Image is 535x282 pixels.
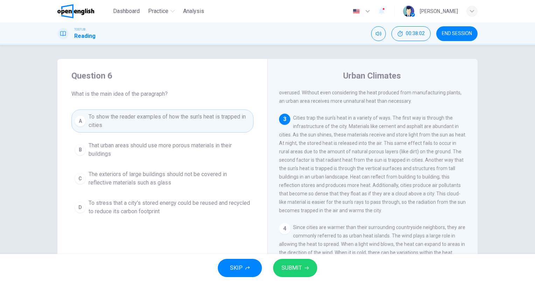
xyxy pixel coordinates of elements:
[279,224,465,272] span: Since cities are warmer than their surrounding countryside neighbors, they are commonly referred ...
[71,109,253,133] button: ATo show the reader examples of how the sun's heat is trapped in cities
[406,31,425,36] span: 00:38:02
[71,138,253,161] button: BThat urban areas should use more porous materials in their buildings
[148,7,168,15] span: Practice
[71,196,253,219] button: DTo stress that a city's stored energy could be reused and recycled to reduce its carbon footprint
[71,167,253,190] button: CThe exteriors of large buildings should not be covered in reflective materials such as glass
[180,5,207,18] button: Analysis
[89,113,250,129] span: To show the reader examples of how the sun's heat is trapped in cities
[71,90,253,98] span: What is the main idea of the paragraph?
[75,144,86,155] div: B
[279,223,290,234] div: 4
[442,31,472,36] span: END SESSION
[279,114,290,125] div: 3
[183,7,204,15] span: Analysis
[89,141,250,158] span: That urban areas should use more porous materials in their buildings
[75,202,86,213] div: D
[391,26,431,41] button: 00:38:02
[57,4,94,18] img: OpenEnglish logo
[89,199,250,216] span: To stress that a city's stored energy could be reused and recycled to reduce its carbon footprint
[279,115,466,213] span: Cities trap the sun's heat in a variety of ways. The first way is through the infrastructure of t...
[218,259,262,277] button: SKIP
[74,27,85,32] span: TOEFL®
[75,173,86,184] div: C
[343,70,401,81] h4: Urban Climates
[145,5,178,18] button: Practice
[403,6,414,17] img: Profile picture
[230,263,243,273] span: SKIP
[371,26,386,41] div: Mute
[71,70,253,81] h4: Question 6
[113,7,140,15] span: Dashboard
[420,7,458,15] div: [PERSON_NAME]
[75,115,86,127] div: A
[89,170,250,187] span: The exteriors of large buildings should not be covered in reflective materials such as glass
[282,263,302,273] span: SUBMIT
[391,26,431,41] div: Hide
[57,4,110,18] a: OpenEnglish logo
[436,26,478,41] button: END SESSION
[352,9,361,14] img: en
[110,5,143,18] button: Dashboard
[273,259,317,277] button: SUBMIT
[74,32,96,40] h1: Reading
